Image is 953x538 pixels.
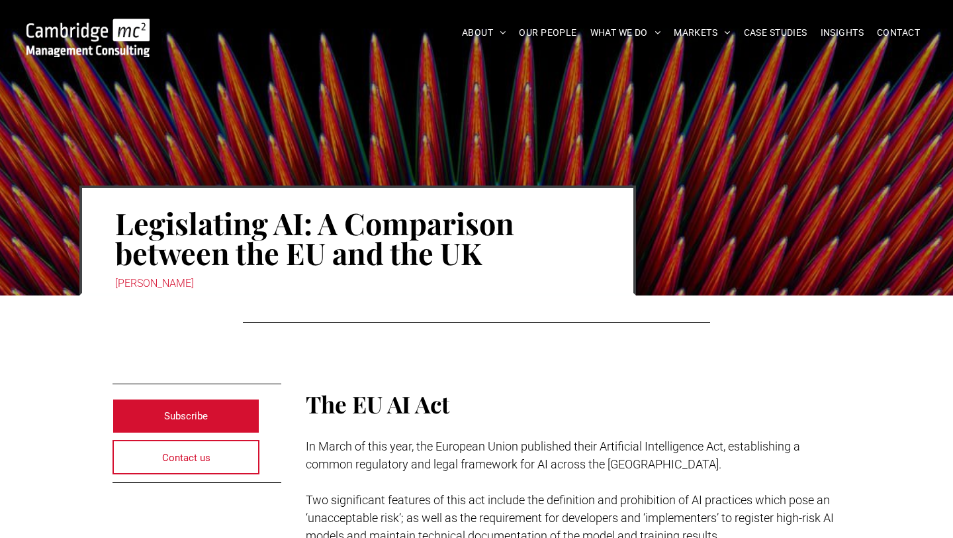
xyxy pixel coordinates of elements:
a: Your Business Transformed | Cambridge Management Consulting [26,21,150,34]
a: INSIGHTS [814,23,870,43]
span: In March of this year, the European Union published their Artificial Intelligence Act, establishi... [306,439,800,471]
span: The EU AI Act [306,388,449,419]
h1: Legislating AI: A Comparison between the EU and the UK [115,207,600,269]
span: Subscribe [164,400,208,433]
a: Contact us [113,440,259,474]
a: ABOUT [455,23,513,43]
a: Subscribe [113,399,259,433]
a: CONTACT [870,23,927,43]
span: Contact us [162,441,210,474]
a: WHAT WE DO [584,23,668,43]
a: OUR PEOPLE [512,23,583,43]
a: CASE STUDIES [737,23,814,43]
img: Go to Homepage [26,19,150,57]
div: [PERSON_NAME] [115,274,600,293]
a: MARKETS [667,23,737,43]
